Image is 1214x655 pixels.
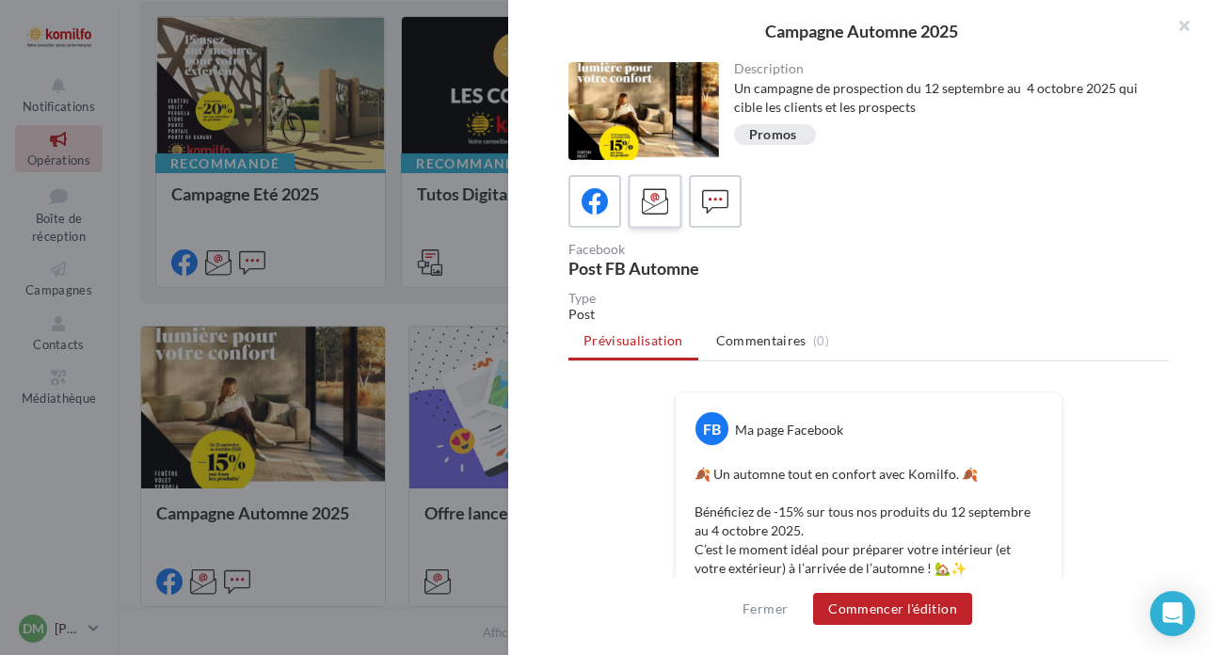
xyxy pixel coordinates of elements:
[734,62,1155,75] div: Description
[568,260,861,277] div: Post FB Automne
[716,331,807,350] span: Commentaires
[568,243,861,256] div: Facebook
[735,598,795,620] button: Fermer
[735,421,843,439] div: Ma page Facebook
[734,79,1155,117] div: Un campagne de prospection du 12 septembre au 4 octobre 2025 qui cible les clients et les prospects
[1150,591,1195,636] div: Open Intercom Messenger
[538,23,1184,40] div: Campagne Automne 2025
[568,305,1169,324] div: Post
[695,412,728,445] div: FB
[568,292,1169,305] div: Type
[749,128,797,142] div: Promos
[813,593,972,625] button: Commencer l'édition
[813,333,829,348] span: (0)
